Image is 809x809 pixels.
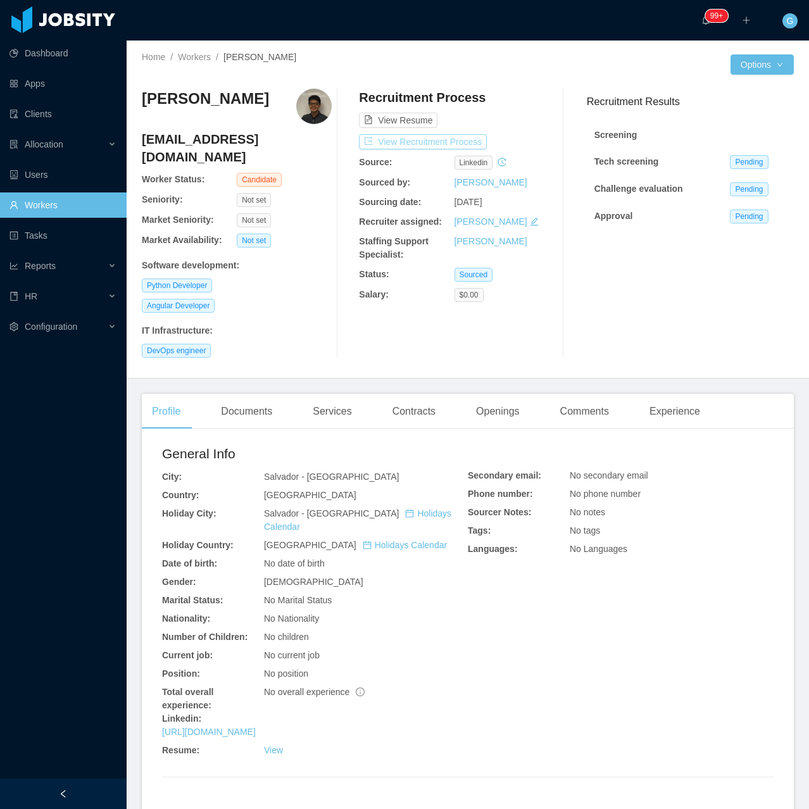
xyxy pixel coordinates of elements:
span: No phone number [570,489,641,499]
a: Home [142,52,165,62]
span: [DEMOGRAPHIC_DATA] [264,577,363,587]
a: [PERSON_NAME] [455,177,527,187]
i: icon: history [498,158,506,166]
strong: Challenge evaluation [594,184,683,194]
div: Documents [211,394,282,429]
span: [DATE] [455,197,482,207]
b: Holiday Country: [162,540,234,550]
h3: Recruitment Results [587,94,794,110]
b: Total overall experience: [162,687,213,710]
b: Resume: [162,745,199,755]
span: No Languages [570,544,627,554]
i: icon: plus [742,16,751,25]
strong: Approval [594,211,633,221]
strong: Tech screening [594,156,659,166]
span: Python Developer [142,279,212,292]
span: $0.00 [455,288,484,302]
span: Not set [237,193,271,207]
i: icon: edit [530,217,539,226]
div: Comments [550,394,619,429]
i: icon: bell [701,16,710,25]
span: linkedin [455,156,493,170]
button: icon: file-textView Resume [359,113,437,128]
strong: Screening [594,130,637,140]
i: icon: line-chart [9,261,18,270]
a: [URL][DOMAIN_NAME] [162,727,256,737]
span: Candidate [237,173,282,187]
a: icon: profileTasks [9,223,116,248]
span: info-circle [356,687,365,696]
b: Sourced by: [359,177,410,187]
i: icon: calendar [363,541,372,549]
div: Profile [142,394,191,429]
span: Angular Developer [142,299,215,313]
a: icon: calendarHolidays Calendar [363,540,447,550]
div: Openings [466,394,530,429]
span: Salvador - [GEOGRAPHIC_DATA] [264,472,399,482]
h2: General Info [162,444,468,464]
span: Pending [730,182,768,196]
b: Software development : [142,260,239,270]
b: Holiday City: [162,508,216,518]
span: Pending [730,155,768,169]
b: Staffing Support Specialist: [359,236,429,260]
a: View [264,745,283,755]
span: No Marital Status [264,595,332,605]
b: Market Seniority: [142,215,214,225]
span: Configuration [25,322,77,332]
div: Experience [639,394,710,429]
b: Current job: [162,650,213,660]
b: Country: [162,490,199,500]
span: No overall experience [264,687,365,697]
a: icon: userWorkers [9,192,116,218]
span: No Nationality [264,613,319,624]
span: Not set [237,213,271,227]
span: HR [25,291,37,301]
b: Languages: [468,544,518,554]
span: Reports [25,261,56,271]
b: Position: [162,668,200,679]
span: [PERSON_NAME] [223,52,296,62]
b: Number of Children: [162,632,248,642]
b: Secondary email: [468,470,541,480]
a: icon: appstoreApps [9,71,116,96]
b: Seniority: [142,194,183,204]
span: No children [264,632,309,642]
b: Salary: [359,289,389,299]
a: icon: file-textView Resume [359,115,437,125]
i: icon: calendar [405,509,414,518]
span: No secondary email [570,470,648,480]
b: Gender: [162,577,196,587]
i: icon: book [9,292,18,301]
b: Recruiter assigned: [359,216,442,227]
span: / [170,52,173,62]
a: icon: auditClients [9,101,116,127]
span: Not set [237,234,271,248]
b: City: [162,472,182,482]
span: No date of birth [264,558,325,568]
b: Marital Status: [162,595,223,605]
b: Sourcer Notes: [468,507,531,517]
div: Services [303,394,361,429]
i: icon: solution [9,140,18,149]
img: 1bcd1766-f9a8-4591-b0cd-3edabcf0ca60_68cab9304ea58-400w.png [296,89,332,124]
h4: [EMAIL_ADDRESS][DOMAIN_NAME] [142,130,332,166]
b: Linkedin: [162,713,201,724]
button: Optionsicon: down [731,54,794,75]
b: Nationality: [162,613,210,624]
span: [GEOGRAPHIC_DATA] [264,540,447,550]
b: Status: [359,269,389,279]
b: Sourcing date: [359,197,421,207]
span: / [216,52,218,62]
b: Source: [359,157,392,167]
button: icon: exportView Recruitment Process [359,134,487,149]
span: No position [264,668,308,679]
a: [PERSON_NAME] [455,216,527,227]
span: Allocation [25,139,63,149]
a: Workers [178,52,211,62]
span: Sourced [455,268,493,282]
b: Worker Status: [142,174,204,184]
i: icon: setting [9,322,18,331]
a: icon: exportView Recruitment Process [359,137,487,147]
b: IT Infrastructure : [142,325,213,336]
